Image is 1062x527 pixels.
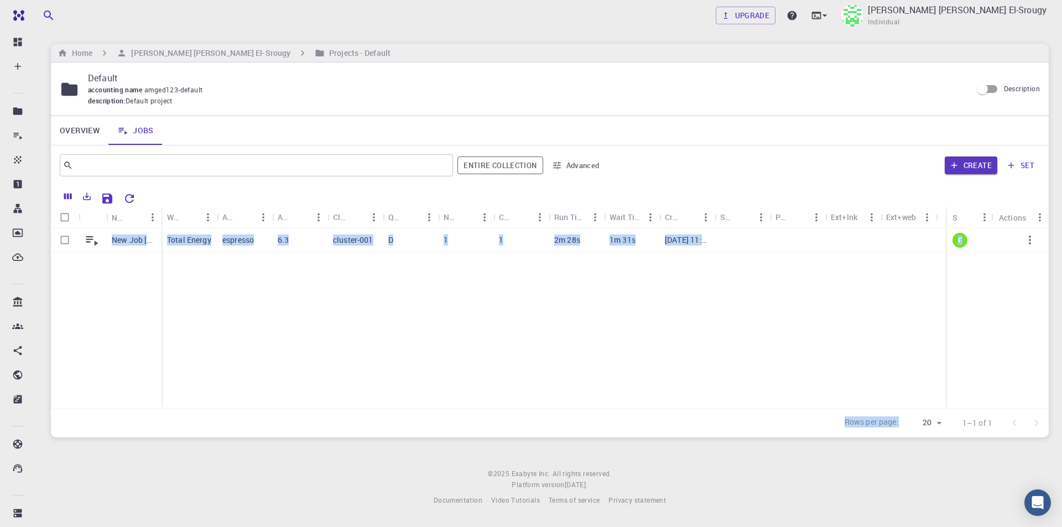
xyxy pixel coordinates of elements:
[825,206,881,228] div: Ext+lnk
[512,469,550,478] span: Exabyte Inc.
[554,234,580,246] p: 2m 28s
[388,234,393,246] p: D
[434,495,482,506] a: Documentation
[77,187,96,205] button: Export
[278,234,289,246] p: 6.3
[548,156,605,174] button: Advanced
[278,206,292,228] div: Application Version
[863,208,881,226] button: Menu
[1031,208,1049,226] button: Menu
[444,206,458,228] div: Nodes
[642,208,659,226] button: Menu
[831,206,857,228] div: Ext+lnk
[697,208,715,226] button: Menu
[499,234,503,246] p: 1
[1004,84,1040,93] span: Description
[55,47,393,59] nav: breadcrumb
[458,208,476,226] button: Sort
[903,415,945,431] div: 20
[549,495,600,504] span: Terms of service
[333,206,347,228] div: Cluster
[237,208,254,226] button: Sort
[610,234,636,246] p: 1m 31s
[144,208,162,226] button: Menu
[499,206,513,228] div: Cores
[952,233,967,248] div: finished
[665,234,709,246] p: [DATE] 11:44
[292,208,310,226] button: Sort
[715,206,770,228] div: Shared
[549,495,600,506] a: Terms of service
[735,208,752,226] button: Sort
[962,418,992,429] p: 1–1 of 1
[868,17,899,28] span: Individual
[565,479,588,491] a: [DATE].
[918,208,936,226] button: Menu
[438,206,493,228] div: Nodes
[775,206,790,228] div: Public
[999,207,1026,228] div: Actions
[167,206,181,228] div: Workflow Name
[88,96,126,107] span: description :
[333,234,373,246] p: cluster-001
[512,468,550,479] a: Exabyte Inc.
[388,206,403,228] div: Queue
[9,10,24,21] img: logo
[553,468,612,479] span: All rights reserved.
[51,116,108,145] a: Overview
[531,208,549,226] button: Menu
[272,206,327,228] div: Application Version
[59,187,77,205] button: Columns
[476,208,493,226] button: Menu
[118,187,140,210] button: Reset Explorer Settings
[659,206,715,228] div: Created
[365,208,383,226] button: Menu
[845,416,899,429] p: Rows per page:
[222,206,237,228] div: Application
[217,206,272,228] div: Application
[106,207,162,228] div: Name
[493,206,549,228] div: Cores
[886,206,916,228] div: Ext+web
[610,206,642,228] div: Wait Time
[993,207,1049,228] div: Actions
[162,206,217,228] div: Workflow Name
[127,47,290,59] h6: [PERSON_NAME] [PERSON_NAME] El-Srougy
[608,495,666,506] a: Privacy statement
[79,207,106,228] div: Icon
[181,208,199,226] button: Sort
[434,495,482,504] span: Documentation
[347,208,365,226] button: Sort
[1024,489,1051,516] div: Open Intercom Messenger
[420,208,438,226] button: Menu
[554,206,586,228] div: Run Time
[716,7,776,24] a: Upgrade
[222,234,254,246] p: espresso
[88,71,963,85] p: Default
[325,47,391,59] h6: Projects - Default
[752,208,770,226] button: Menu
[457,156,543,174] span: Filter throughout whole library including sets (folders)
[679,208,697,226] button: Sort
[144,85,207,94] span: amged123-default
[491,495,540,506] a: Video Tutorials
[457,156,543,174] button: Entire collection
[254,208,272,226] button: Menu
[720,206,735,228] div: Shared
[67,47,92,59] h6: Home
[565,480,588,489] span: [DATE] .
[7,8,31,18] span: الدعم
[586,208,604,226] button: Menu
[958,208,976,226] button: Sort
[108,116,163,145] a: Jobs
[126,208,144,226] button: Sort
[167,234,211,246] p: Total Energy
[608,495,666,504] span: Privacy statement
[665,206,679,228] div: Created
[512,479,564,491] span: Platform version
[952,207,958,228] div: Status
[976,208,993,226] button: Menu
[199,208,217,226] button: Menu
[513,208,531,226] button: Sort
[549,206,604,228] div: Run Time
